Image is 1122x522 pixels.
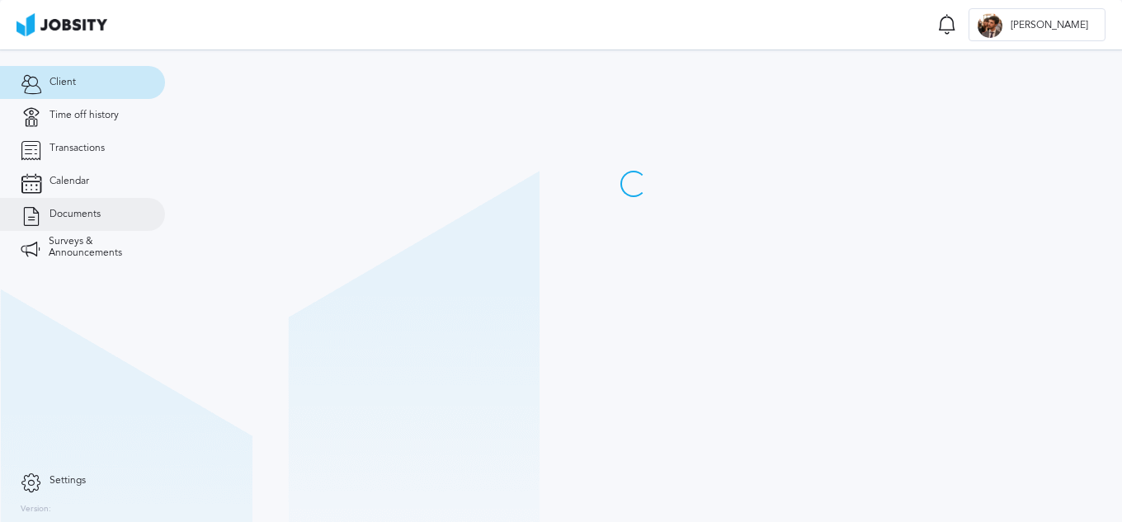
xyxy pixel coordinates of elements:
label: Version: [21,505,51,515]
span: [PERSON_NAME] [1002,20,1096,31]
span: Documents [49,209,101,220]
span: Transactions [49,143,105,154]
div: F [978,13,1002,38]
span: Settings [49,475,86,487]
span: Calendar [49,176,89,187]
span: Time off history [49,110,119,121]
img: ab4bad089aa723f57921c736e9817d99.png [16,13,107,36]
span: Client [49,77,76,88]
button: F[PERSON_NAME] [969,8,1105,41]
span: Surveys & Announcements [49,236,144,259]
